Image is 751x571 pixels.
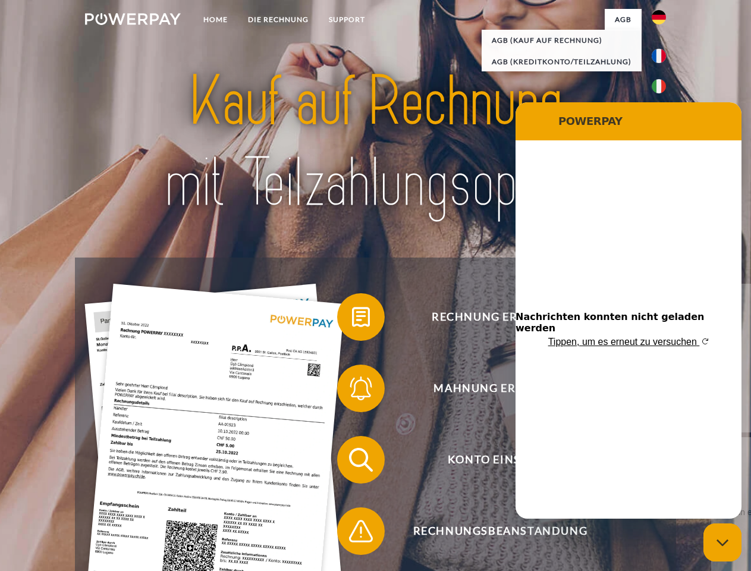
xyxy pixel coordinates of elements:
a: AGB (Kreditkonto/Teilzahlung) [482,51,642,73]
iframe: Schaltfläche zum Öffnen des Messaging-Fensters [703,523,741,561]
img: qb_bell.svg [346,374,376,403]
button: Rechnungsbeanstandung [337,507,646,555]
button: Mahnung erhalten? [337,365,646,412]
button: Konto einsehen [337,436,646,484]
span: Rechnung erhalten? [354,293,646,341]
a: AGB (Kauf auf Rechnung) [482,30,642,51]
img: qb_warning.svg [346,516,376,546]
img: de [652,10,666,24]
span: Mahnung erhalten? [354,365,646,412]
img: title-powerpay_de.svg [114,57,637,228]
iframe: Messaging-Fenster [516,102,741,519]
a: agb [605,9,642,30]
a: DIE RECHNUNG [238,9,319,30]
img: qb_bill.svg [346,302,376,332]
img: it [652,79,666,93]
span: Konto einsehen [354,436,646,484]
img: logo-powerpay-white.svg [85,13,181,25]
a: Home [193,9,238,30]
a: SUPPORT [319,9,375,30]
button: Rechnung erhalten? [337,293,646,341]
span: Rechnungsbeanstandung [354,507,646,555]
img: qb_search.svg [346,445,376,475]
img: fr [652,49,666,63]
